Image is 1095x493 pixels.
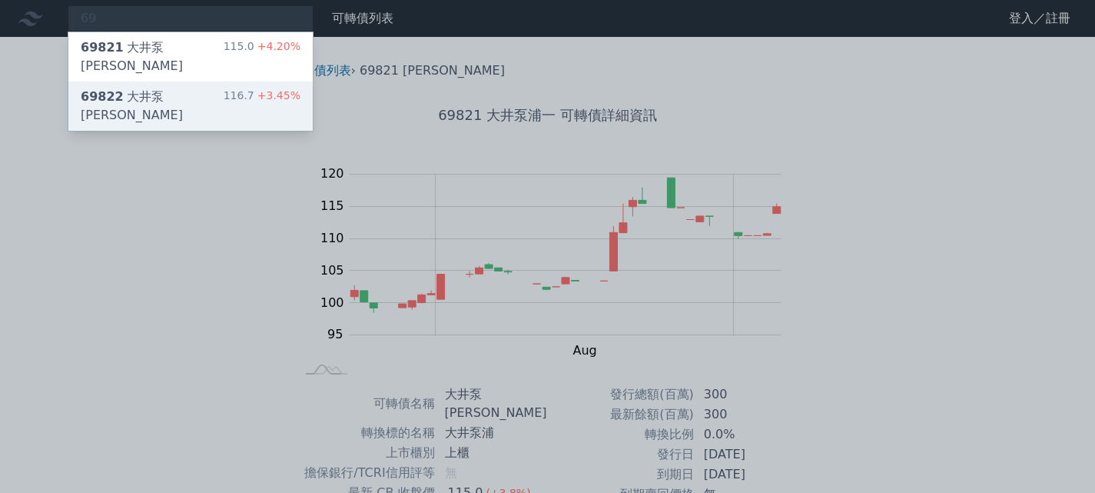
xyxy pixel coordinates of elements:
a: 69822大井泵[PERSON_NAME] 116.7+3.45% [68,82,313,131]
div: 115.0 [224,38,300,75]
div: 116.7 [224,88,300,125]
div: 大井泵[PERSON_NAME] [81,88,224,125]
span: +4.20% [254,40,300,52]
a: 69821大井泵[PERSON_NAME] 115.0+4.20% [68,32,313,82]
span: +3.45% [254,89,300,102]
span: 69821 [81,40,124,55]
div: 大井泵[PERSON_NAME] [81,38,224,75]
span: 69822 [81,89,124,104]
